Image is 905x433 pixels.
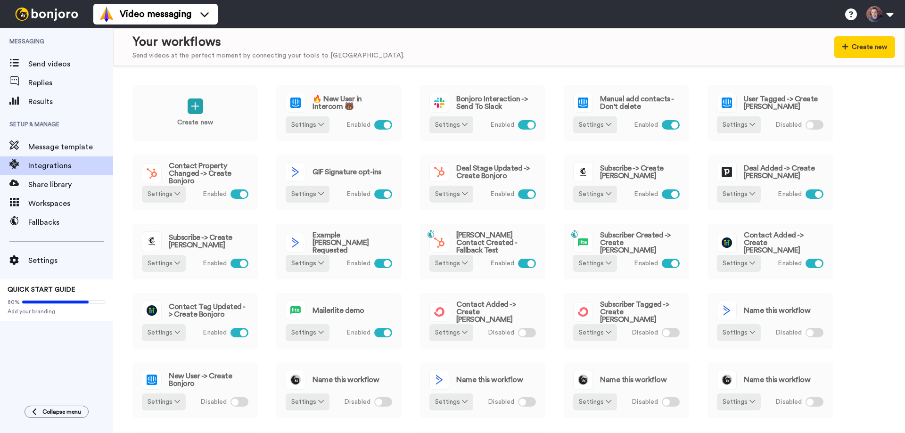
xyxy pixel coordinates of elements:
img: logo_activecampaign.svg [286,163,305,181]
span: Enabled [490,120,514,130]
button: Settings [142,255,186,272]
a: GIF Signature opt-insSettings Enabled [276,154,402,211]
a: Deal Added -> Create [PERSON_NAME]Settings Enabled [707,154,833,211]
a: Bonjoro Interaction -> Send To SlackSettings Enabled [420,85,546,141]
span: Enabled [346,259,370,269]
span: Contact Added -> Create [PERSON_NAME] [744,231,823,254]
a: Mailerlite demoSettings Enabled [276,293,402,349]
span: Subscriber Tagged -> Create [PERSON_NAME] [600,301,680,323]
img: logo_activecampaign.svg [430,370,449,389]
span: Disabled [775,397,802,407]
span: Enabled [203,189,227,199]
span: Replies [28,77,113,89]
span: Share library [28,179,113,190]
span: QUICK START GUIDE [8,286,75,293]
img: logo_round_yellow.svg [286,370,305,389]
span: Enabled [490,189,514,199]
img: logo_intercom.svg [286,93,305,112]
a: Contact Added -> Create [PERSON_NAME]Settings Enabled [707,223,833,280]
button: Settings [286,255,329,272]
span: Send videos [28,58,113,70]
span: Integrations [28,160,113,172]
span: Enabled [634,120,658,130]
img: logo_intercom.svg [142,370,161,389]
span: Add your branding [8,308,106,315]
img: logo_slack.svg [430,93,449,112]
button: Settings [717,324,761,341]
img: logo_mailerlite.svg [574,233,592,252]
button: Settings [573,324,617,341]
a: [PERSON_NAME] Contact Created - Fallback TestSettings Enabled [420,223,546,280]
span: Name this workflow [313,376,379,384]
p: Create new [177,118,213,128]
div: Send videos at the perfect moment by connecting your tools to [GEOGRAPHIC_DATA]. [132,51,404,61]
button: Settings [573,186,617,203]
button: Settings [429,393,473,410]
span: Manual add contacts - Don't delete [600,95,680,110]
a: Manual add contacts - Don't deleteSettings Enabled [563,85,690,141]
img: vm-color.svg [99,7,114,22]
span: New User -> Create Bonjoro [169,372,248,387]
button: Settings [717,255,761,272]
button: Settings [286,393,329,410]
img: logo_mailerlite.svg [286,301,305,320]
span: Subscriber Created -> Create [PERSON_NAME] [600,231,680,254]
button: Settings [429,116,473,133]
button: Settings [573,393,617,410]
span: Disabled [775,120,802,130]
button: Settings [286,324,329,341]
button: Create new [834,36,895,58]
span: Enabled [778,189,802,199]
span: GIF Signature opt-ins [313,168,381,176]
img: logo_hubspot.svg [430,163,449,181]
span: [PERSON_NAME] Contact Created - Fallback Test [456,231,536,254]
span: Bonjoro Interaction -> Send To Slack [456,95,536,110]
button: Settings [717,186,761,203]
span: Fallbacks [28,217,113,228]
span: Workspaces [28,198,113,209]
img: logo_mailchimp.svg [142,232,161,251]
span: Disabled [632,397,658,407]
a: Contact Added -> Create [PERSON_NAME]Settings Disabled [420,293,546,349]
span: User Tagged -> Create [PERSON_NAME] [744,95,823,110]
span: Collapse menu [42,408,81,416]
a: Name this workflowSettings Disabled [707,362,833,418]
span: Video messaging [120,8,191,21]
span: Disabled [775,328,802,338]
span: Name this workflow [744,307,810,314]
span: Enabled [346,328,370,338]
span: Settings [28,255,113,266]
img: logo_activecampaign.svg [286,233,305,252]
span: Contact Property Changed -> Create Bonjoro [169,162,248,185]
a: Contact Tag Updated -> Create BonjoroSettings Enabled [132,293,258,349]
span: Disabled [344,397,370,407]
img: logo_pipedrive.png [717,163,736,181]
span: Mailerlite demo [313,307,364,314]
span: Enabled [634,189,658,199]
a: Deal Stage Updated -> Create BonjoroSettings Enabled [420,154,546,211]
a: Subscriber Tagged -> Create [PERSON_NAME]Settings Disabled [563,293,690,349]
span: Contact Added -> Create [PERSON_NAME] [456,301,536,323]
a: User Tagged -> Create [PERSON_NAME]Settings Disabled [707,85,833,141]
a: Example [PERSON_NAME] RequestedSettings Enabled [276,223,402,280]
img: logo_hubspot.svg [142,164,161,183]
a: Contact Property Changed -> Create BonjoroSettings Enabled [132,154,258,211]
span: Name this workflow [744,376,810,384]
a: Name this workflowSettings Disabled [276,362,402,418]
button: Collapse menu [25,406,89,418]
a: Name this workflowSettings Disabled [563,362,690,418]
span: Disabled [632,328,658,338]
button: Settings [717,393,761,410]
span: Enabled [346,120,370,130]
button: Settings [429,324,473,341]
button: Settings [573,255,617,272]
a: Subscribe -> Create [PERSON_NAME]Settings Enabled [132,223,258,280]
img: logo_convertkit.svg [574,302,592,321]
button: Settings [286,116,329,133]
button: Settings [142,324,186,341]
a: Subscribe -> Create [PERSON_NAME]Settings Enabled [563,154,690,211]
span: 80% [8,298,20,306]
img: logo_round_yellow.svg [574,370,592,389]
button: Settings [429,255,473,272]
img: logo_hubspot.svg [430,233,449,252]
